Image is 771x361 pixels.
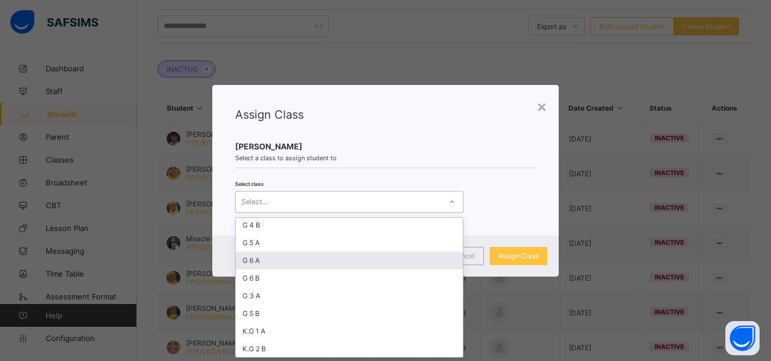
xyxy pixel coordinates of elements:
[236,322,463,340] div: K.G 1 A
[235,154,536,162] span: Select a class to assign student to
[236,340,463,358] div: K.G 2 B
[536,96,547,116] div: ×
[236,252,463,269] div: G 6 A
[236,216,463,234] div: G 4 B
[725,321,760,355] button: Open asap
[235,108,304,121] span: Assign Class
[236,305,463,322] div: G 5 B
[235,141,536,151] span: [PERSON_NAME]
[452,252,475,260] span: Cancel
[236,287,463,305] div: G 3 A
[236,269,463,287] div: G 6 B
[498,252,539,260] span: Assign Class
[235,181,264,187] span: Select class
[236,234,463,252] div: G 5 A
[241,191,267,213] div: Select...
